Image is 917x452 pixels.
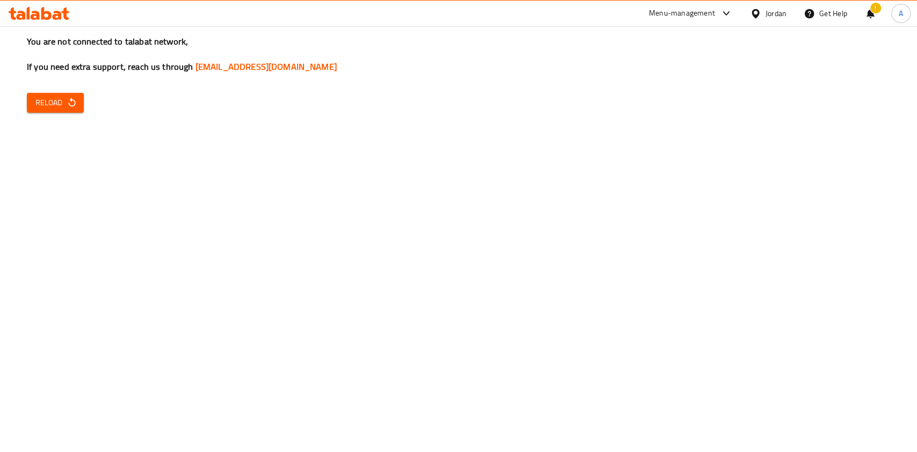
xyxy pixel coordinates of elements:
span: A [899,8,903,19]
span: Reload [35,96,75,110]
a: [EMAIL_ADDRESS][DOMAIN_NAME] [196,59,337,75]
div: Jordan [766,8,786,19]
button: Reload [27,93,84,113]
div: Menu-management [649,7,715,20]
h3: You are not connected to talabat network, If you need extra support, reach us through [27,35,890,73]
